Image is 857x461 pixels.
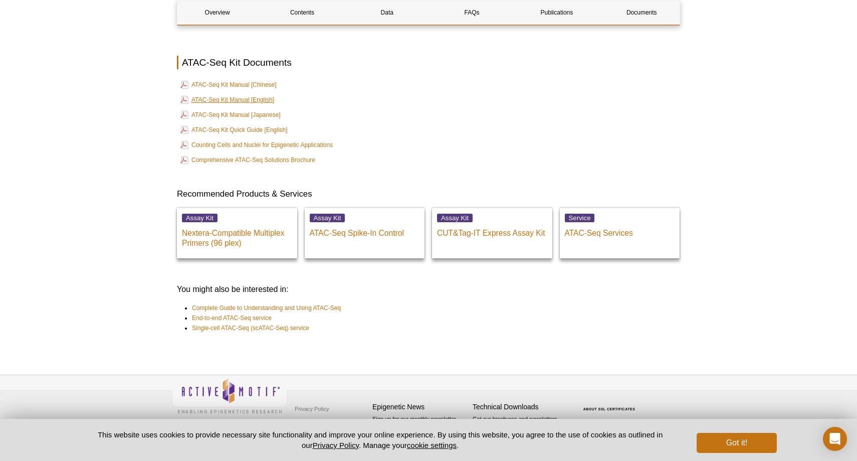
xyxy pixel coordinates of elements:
[473,415,568,440] p: Get our brochures and newsletters, or request them by mail.
[565,214,595,222] span: Service
[192,303,341,313] a: Complete Guide to Understanding and Using ATAC-Seq
[437,223,547,238] p: CUT&Tag-IT Express Assay Kit
[182,223,292,248] p: Nextera-Compatible Multiplex Primers (96 plex)
[473,403,568,411] h4: Technical Downloads
[517,1,596,25] a: Publications
[347,1,427,25] a: Data
[180,94,274,106] a: ATAC-Seq Kit Manual [English]
[697,433,777,453] button: Got it!
[432,1,512,25] a: FAQs
[407,441,457,449] button: cookie settings
[180,124,288,136] a: ATAC-Seq Kit Quick Guide [English]
[180,154,315,166] a: Comprehensive ATAC-Seq Solutions Brochure
[192,313,272,323] a: End-to-end ATAC-Seq service
[823,427,847,451] div: Open Intercom Messenger
[80,429,680,450] p: This website uses cookies to provide necessary site functionality and improve your online experie...
[310,223,420,238] p: ATAC-Seq Spike-In Control
[292,416,345,431] a: Terms & Conditions
[573,393,648,415] table: Click to Verify - This site chose Symantec SSL for secure e-commerce and confidential communicati...
[602,1,682,25] a: Documents
[372,415,468,449] p: Sign up for our monthly newsletter highlighting recent publications in the field of epigenetics.
[177,1,257,25] a: Overview
[432,208,552,258] a: Assay Kit CUT&Tag-IT Express Assay Kit
[177,283,680,295] h3: You might also be interested in:
[437,214,473,222] span: Assay Kit
[560,208,680,258] a: Service ATAC-Seq Services
[180,139,333,151] a: Counting Cells and Nuclei for Epigenetic Applications
[172,375,287,416] img: Active Motif,
[313,441,359,449] a: Privacy Policy
[565,223,675,238] p: ATAC-Seq Services
[177,56,680,69] h2: ATAC-Seq Kit Documents
[180,109,281,121] a: ATAC-Seq Kit Manual [Japanese]
[372,403,468,411] h4: Epigenetic News
[177,188,680,200] h3: Recommended Products & Services
[292,401,331,416] a: Privacy Policy
[182,214,218,222] span: Assay Kit
[262,1,342,25] a: Contents
[310,214,345,222] span: Assay Kit
[305,208,425,258] a: Assay Kit ATAC-Seq Spike-In Control
[192,323,309,333] a: Single-cell ATAC-Seq (scATAC-Seq) service
[583,407,635,411] a: ABOUT SSL CERTIFICATES
[177,208,297,258] a: Assay Kit Nextera-Compatible Multiplex Primers (96 plex)
[180,79,277,91] a: ATAC-Seq Kit Manual [Chinese]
